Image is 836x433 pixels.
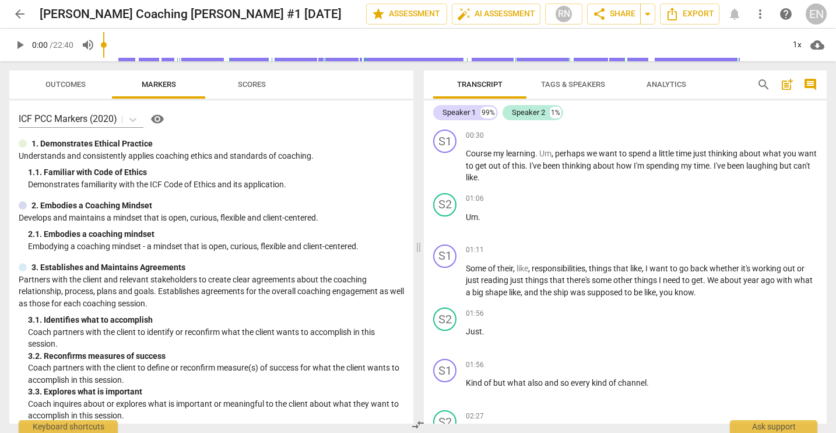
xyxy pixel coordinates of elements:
[730,420,817,433] div: Ask support
[28,240,404,253] p: Embodying a coaching mindset - a mindset that is open, curious, flexible and client-centered.
[550,275,567,285] span: that
[659,275,663,285] span: I
[19,150,404,162] p: Understands and consistently applies coaching ethics and standards of coaching.
[571,378,592,387] span: every
[40,7,342,22] h2: [PERSON_NAME] Coaching [PERSON_NAME] #1 [DATE]
[433,245,456,268] div: Change speaker
[646,161,681,170] span: spending
[524,288,540,297] span: and
[707,275,720,285] span: We
[647,80,686,89] span: Analytics
[694,161,709,170] span: time
[560,378,571,387] span: so
[640,4,655,25] button: Sharing summary
[634,288,644,297] span: be
[528,378,545,387] span: also
[592,275,613,285] span: some
[741,264,752,273] span: it's
[28,326,404,350] p: Coach partners with the client to identify or reconfirm what the client wants to accomplish in th...
[783,264,797,273] span: out
[9,34,30,55] button: Play
[592,7,635,21] span: Share
[545,4,582,25] button: RN
[779,161,793,170] span: but
[452,4,540,25] button: AI Assessment
[472,288,485,297] span: big
[371,7,442,21] span: Assessment
[746,161,779,170] span: laughing
[457,80,503,89] span: Transcript
[778,75,796,94] button: Add summary
[488,264,497,273] span: of
[634,161,646,170] span: I'm
[777,275,794,285] span: with
[645,264,649,273] span: I
[28,362,404,386] p: Coach partners with the client to define or reconfirm measure(s) of success for what the client w...
[142,80,176,89] span: Markers
[81,38,95,52] span: volume_up
[720,275,743,285] span: about
[433,359,456,382] div: Change speaker
[682,275,691,285] span: to
[28,350,404,362] div: 3. 2. Reconfirms measures of success
[775,4,796,25] a: Help
[649,264,670,273] span: want
[709,264,741,273] span: whether
[659,149,676,158] span: little
[803,78,817,92] span: comment
[681,161,694,170] span: my
[567,275,592,285] span: there's
[411,418,425,432] span: compare_arrows
[45,80,86,89] span: Outcomes
[562,161,593,170] span: thinking
[616,161,634,170] span: how
[763,149,783,158] span: what
[797,264,805,273] span: or
[644,288,656,297] span: like
[599,149,619,158] span: want
[618,378,647,387] span: channel
[676,149,693,158] span: time
[466,149,493,158] span: Course
[757,78,771,92] span: search
[150,112,164,126] span: visibility
[510,275,525,285] span: just
[19,274,404,310] p: Partners with the client and relevant stakeholders to create clear agreements about the coaching ...
[743,275,761,285] span: year
[481,275,510,285] span: reading
[512,161,525,170] span: this
[665,7,714,21] span: Export
[28,228,404,240] div: 2. 1. Embodies a coaching mindset
[466,161,475,170] span: to
[482,327,484,336] span: .
[28,166,404,179] div: 1. 1. Familiar with Code of Ethics
[593,161,616,170] span: about
[670,264,679,273] span: to
[555,5,572,23] div: RN
[503,161,512,170] span: of
[32,40,48,50] span: 0:00
[532,264,585,273] span: responsibilities
[466,360,484,370] span: 01:56
[619,149,628,158] span: to
[466,327,482,336] span: Just
[694,288,696,297] span: .
[493,378,507,387] span: but
[545,378,560,387] span: and
[466,309,484,319] span: 01:56
[539,149,552,158] span: Filler word
[754,75,773,94] button: Search
[586,149,599,158] span: we
[493,149,506,158] span: my
[480,107,496,118] div: 99%
[693,149,708,158] span: just
[555,149,586,158] span: perhaps
[708,149,739,158] span: thinking
[507,378,528,387] span: what
[779,7,793,21] span: help
[371,7,385,21] span: star
[13,38,27,52] span: play_arrow
[466,131,484,141] span: 00:30
[433,130,456,153] div: Change speaker
[517,264,528,273] span: Filler word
